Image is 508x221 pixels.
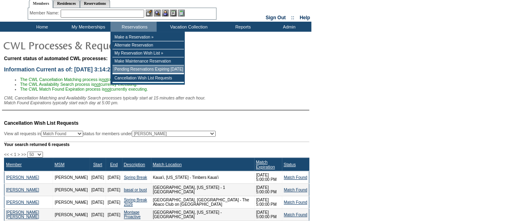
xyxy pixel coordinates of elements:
a: Spring Break [124,175,147,180]
a: End [110,162,118,167]
td: Kaua'i, [US_STATE] - Timbers Kaua'i [151,171,254,184]
td: [DATE] [90,209,106,221]
td: Make Maintenance Reservation [112,57,184,65]
td: My Reservation Wish List » [112,49,184,57]
td: [GEOGRAPHIC_DATA], [GEOGRAPHIC_DATA] - The Abaco Club on [GEOGRAPHIC_DATA] [151,196,254,209]
a: [PERSON_NAME] [PERSON_NAME] [6,210,39,219]
td: Make a Reservation » [112,33,184,41]
span: The CWL Cancellation Matching process is currently executing. [20,77,145,82]
a: Spring Break 2026 [124,198,147,207]
span: Cancellation Wish List Requests [4,120,78,126]
img: View [154,10,161,16]
a: Sign Out [265,15,286,20]
a: [PERSON_NAME] [6,200,39,205]
td: Pending Reservations Expiring [DATE] [112,65,184,73]
a: Match Location [153,162,182,167]
td: [DATE] [90,171,106,184]
span: >> [21,152,26,157]
td: [DATE] [106,184,122,196]
img: b_edit.gif [146,10,153,16]
td: Reservations [110,22,157,32]
a: MSM [55,162,65,167]
a: Match Found [284,213,307,217]
div: Your search returned 6 requests [4,142,309,147]
img: Reservations [170,10,177,16]
td: [DATE] 5:00:00 PM [254,171,282,184]
td: [DATE] [90,184,106,196]
div: CWL Cancellation Matching and Availability Search processes typically start at 15 minutes after e... [4,95,309,105]
td: [DATE] [106,171,122,184]
a: [PERSON_NAME] [6,175,39,180]
td: Admin [265,22,311,32]
span: :: [291,15,294,20]
td: [PERSON_NAME] [53,184,90,196]
td: [DATE] [90,196,106,209]
span: Information Current as of: [DATE] 3:14:26 PM [4,66,123,73]
a: Description [124,162,145,167]
td: Alternate Reservation [112,41,184,49]
div: View all requests in status for members under [4,131,216,137]
td: Cancellation Wish List Requests [112,74,184,82]
span: Current status of automated CWL processes: [4,56,108,61]
a: Match Expiration [256,160,275,169]
span: The CWL Availability Search process is currently executing. [20,82,137,87]
td: Home [18,22,64,32]
a: Match Found [284,175,307,180]
td: My Memberships [64,22,110,32]
td: Reports [219,22,265,32]
div: Member Name: [30,10,61,16]
a: Status [284,162,296,167]
td: [PERSON_NAME] [53,171,90,184]
span: << [4,152,9,157]
span: The CWL Match Found Expiration process is currently executing. [20,87,148,91]
a: Member [6,162,22,167]
td: [GEOGRAPHIC_DATA], [US_STATE] - 1 [GEOGRAPHIC_DATA] [151,184,254,196]
span: > [18,152,20,157]
td: [DATE] [106,196,122,209]
img: Impersonate [162,10,169,16]
u: not [105,87,111,91]
a: basal or bust [124,188,147,192]
td: [DATE] 5:00:00 PM [254,184,282,196]
a: Match Found [284,188,307,192]
span: < [10,152,12,157]
a: [PERSON_NAME] [6,188,39,192]
td: Vacation Collection [157,22,219,32]
u: not [94,82,100,87]
img: b_calculator.gif [178,10,185,16]
a: Match Found [284,200,307,205]
td: [GEOGRAPHIC_DATA], [US_STATE] - [GEOGRAPHIC_DATA] [151,209,254,221]
span: 1 [14,152,16,157]
td: [DATE] 5:00:00 PM [254,196,282,209]
a: Montage Proactive [124,210,141,219]
a: Start [93,162,102,167]
a: Help [300,15,310,20]
td: [DATE] 5:00:00 PM [254,209,282,221]
td: [DATE] [106,209,122,221]
td: [PERSON_NAME] [53,196,90,209]
td: [PERSON_NAME] [53,209,90,221]
u: not [102,77,108,82]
